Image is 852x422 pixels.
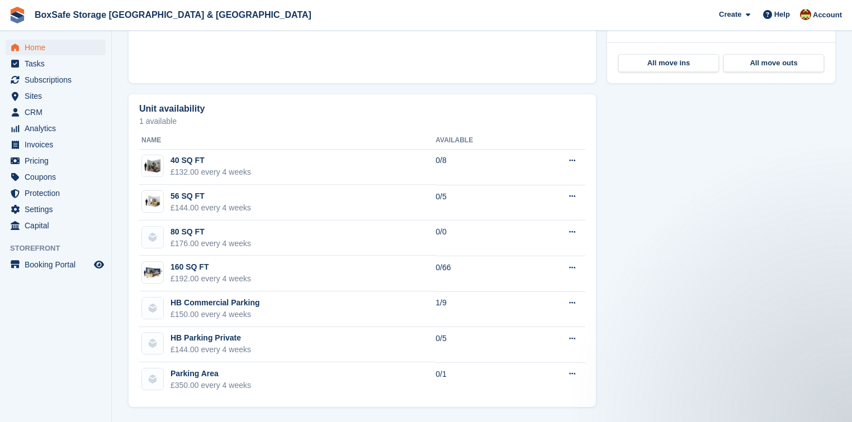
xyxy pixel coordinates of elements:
img: blank-unit-type-icon-ffbac7b88ba66c5e286b0e438baccc4b9c83835d4c34f86887a83fc20ec27e7b.svg [142,298,163,319]
td: 0/5 [436,185,528,220]
a: BoxSafe Storage [GEOGRAPHIC_DATA] & [GEOGRAPHIC_DATA] [30,6,316,24]
a: menu [6,121,106,136]
span: Sites [25,88,92,104]
span: Account [813,9,842,21]
span: Booking Portal [25,257,92,272]
th: Name [139,132,436,150]
span: Help [774,9,790,20]
div: £132.00 every 4 weeks [171,166,251,178]
span: Coupons [25,169,92,185]
td: 0/8 [436,149,528,185]
div: £144.00 every 4 weeks [171,202,251,214]
div: £150.00 every 4 weeks [171,309,260,320]
a: menu [6,202,106,217]
a: menu [6,72,106,88]
span: Pricing [25,153,92,169]
div: Parking Area [171,368,251,380]
img: blank-unit-type-icon-ffbac7b88ba66c5e286b0e438baccc4b9c83835d4c34f86887a83fc20ec27e7b.svg [142,368,163,390]
span: Capital [25,218,92,233]
a: menu [6,88,106,104]
img: blank-unit-type-icon-ffbac7b88ba66c5e286b0e438baccc4b9c83835d4c34f86887a83fc20ec27e7b.svg [142,333,163,354]
td: 0/66 [436,256,528,291]
span: Invoices [25,137,92,152]
a: menu [6,153,106,169]
td: 1/9 [436,291,528,327]
a: menu [6,218,106,233]
div: HB Commercial Parking [171,297,260,309]
a: Preview store [92,258,106,271]
span: Settings [25,202,92,217]
a: All move outs [723,54,824,72]
span: Tasks [25,56,92,71]
div: £350.00 every 4 weeks [171,380,251,391]
span: Storefront [10,243,111,254]
a: menu [6,56,106,71]
span: Create [719,9,741,20]
h2: Unit availability [139,104,205,114]
td: 0/1 [436,362,528,397]
a: menu [6,137,106,152]
span: Subscriptions [25,72,92,88]
td: 0/5 [436,327,528,363]
div: 80 SQ FT [171,226,251,238]
div: £192.00 every 4 weeks [171,273,251,285]
a: menu [6,40,106,55]
a: All move ins [618,54,719,72]
img: stora-icon-8386f47178a22dfd0bd8f6a31ec36ba5ce8667c1dd55bd0f319d3a0aa187defe.svg [9,7,26,23]
img: Kim [800,9,811,20]
td: 0/0 [436,220,528,256]
a: menu [6,169,106,185]
span: Home [25,40,92,55]
a: menu [6,185,106,201]
img: blank-unit-type-icon-ffbac7b88ba66c5e286b0e438baccc4b9c83835d4c34f86887a83fc20ec27e7b.svg [142,227,163,248]
p: 1 available [139,117,585,125]
div: HB Parking Private [171,332,251,344]
span: CRM [25,104,92,120]
span: Protection [25,185,92,201]
div: £144.00 every 4 weeks [171,344,251,356]
th: Available [436,132,528,150]
div: 160 SQ FT [171,261,251,273]
img: 20-ft-container.jpg [142,265,163,281]
div: £176.00 every 4 weeks [171,238,251,250]
div: 56 SQ FT [171,190,251,202]
img: 50-sqft-unit.jpg [142,194,163,210]
img: 40-sqft-unit%20(3).jpg [142,158,163,174]
div: 40 SQ FT [171,155,251,166]
a: menu [6,257,106,272]
span: Analytics [25,121,92,136]
a: menu [6,104,106,120]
